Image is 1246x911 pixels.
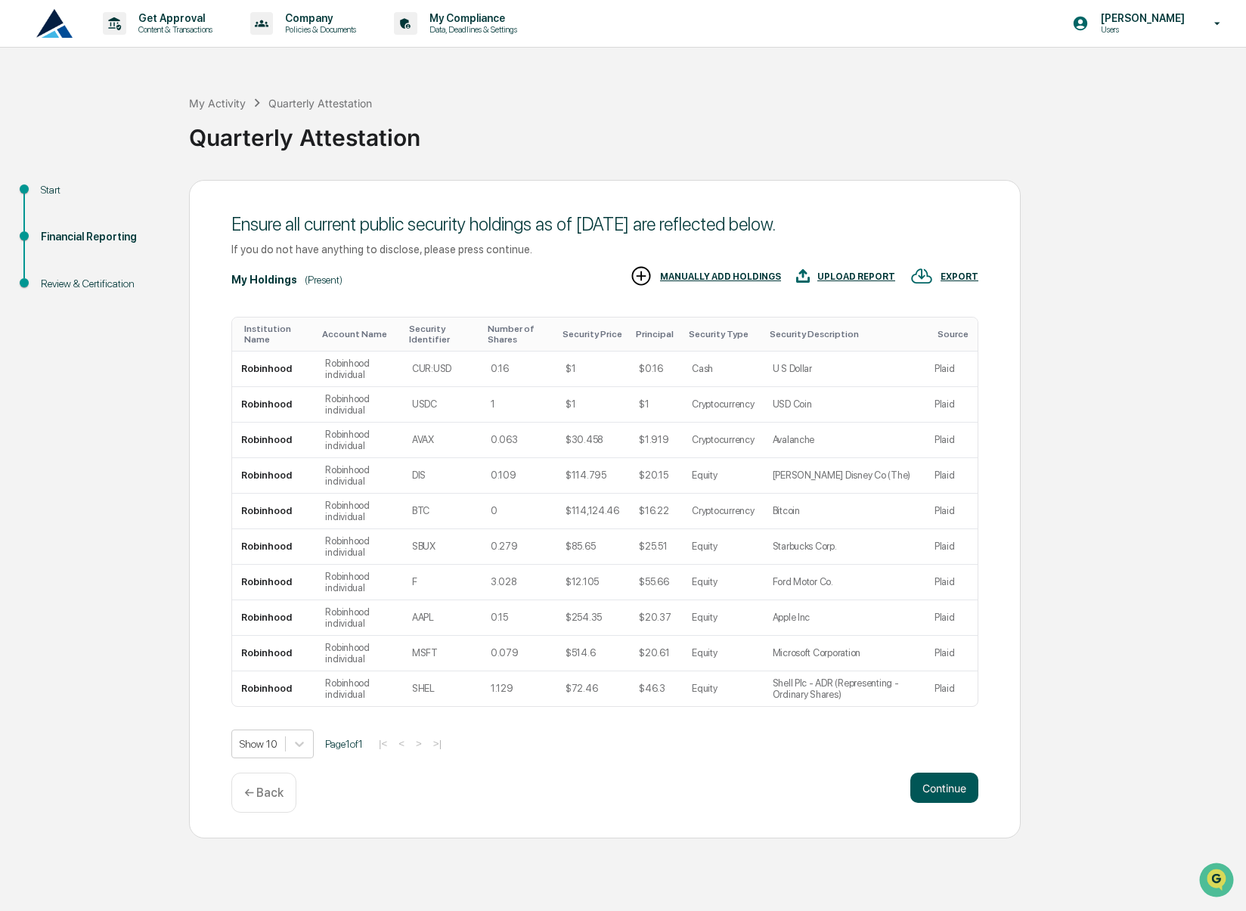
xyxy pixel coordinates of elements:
button: Start new chat [257,120,275,138]
td: $25.51 [630,529,683,565]
td: Equity [683,600,763,636]
button: |< [374,737,392,750]
td: Robinhood individual [316,636,403,671]
td: Robinhood individual [316,600,403,636]
td: Plaid [925,387,978,423]
td: Equity [683,529,763,565]
td: Robinhood [232,600,316,636]
div: Toggle SortBy [938,329,972,339]
td: $20.61 [630,636,683,671]
td: Cryptocurrency [683,494,763,529]
td: $1 [556,387,630,423]
td: Cash [683,352,763,387]
p: Content & Transactions [126,24,220,35]
td: Plaid [925,494,978,529]
td: Robinhood [232,636,316,671]
span: Attestations [125,191,188,206]
td: Bitcoin [764,494,925,529]
td: Plaid [925,671,978,706]
td: Equity [683,565,763,600]
td: Equity [683,458,763,494]
img: MANUALLY ADD HOLDINGS [630,265,652,287]
td: Robinhood individual [316,494,403,529]
a: 🖐️Preclearance [9,184,104,212]
p: [PERSON_NAME] [1089,12,1192,24]
p: Company [273,12,364,24]
td: Robinhood [232,529,316,565]
div: Start [41,182,165,198]
td: 0.109 [482,458,556,494]
td: AAPL [403,600,482,636]
div: Toggle SortBy [689,329,757,339]
div: We're available if you need us! [51,131,191,143]
td: Ford Motor Co. [764,565,925,600]
td: Apple Inc [764,600,925,636]
td: Robinhood [232,671,316,706]
td: USD Coin [764,387,925,423]
td: $1 [630,387,683,423]
td: Plaid [925,529,978,565]
span: Pylon [150,256,183,268]
td: 0.279 [482,529,556,565]
div: Toggle SortBy [563,329,624,339]
button: >| [429,737,446,750]
td: 1 [482,387,556,423]
td: F [403,565,482,600]
div: MANUALLY ADD HOLDINGS [660,271,781,282]
td: Shell Plc - ADR (Representing - Ordinary Shares) [764,671,925,706]
td: SHEL [403,671,482,706]
td: $20.37 [630,600,683,636]
div: Toggle SortBy [636,329,677,339]
td: Equity [683,636,763,671]
td: Robinhood [232,565,316,600]
a: 🗄️Attestations [104,184,194,212]
td: BTC [403,494,482,529]
td: SBUX [403,529,482,565]
td: 0.16 [482,352,556,387]
span: Page 1 of 1 [325,738,363,750]
td: AVAX [403,423,482,458]
button: Continue [910,773,978,803]
td: Plaid [925,565,978,600]
img: logo [36,9,73,38]
td: Robinhood individual [316,529,403,565]
td: Cryptocurrency [683,387,763,423]
td: Avalanche [764,423,925,458]
td: Robinhood [232,352,316,387]
div: Toggle SortBy [488,324,550,345]
p: Data, Deadlines & Settings [417,24,525,35]
p: ← Back [244,786,284,800]
div: Toggle SortBy [244,324,310,345]
div: (Present) [305,274,342,286]
div: Start new chat [51,116,248,131]
div: Toggle SortBy [322,329,397,339]
td: USDC [403,387,482,423]
div: 🗄️ [110,192,122,204]
img: EXPORT [910,265,933,287]
button: > [411,737,426,750]
td: Robinhood individual [316,387,403,423]
a: Powered byPylon [107,256,183,268]
div: 🖐️ [15,192,27,204]
td: Robinhood individual [316,565,403,600]
td: $46.3 [630,671,683,706]
td: 0 [482,494,556,529]
p: Get Approval [126,12,220,24]
div: If you do not have anything to disclose, please press continue. [231,243,978,256]
td: Microsoft Corporation [764,636,925,671]
p: My Compliance [417,12,525,24]
div: My Holdings [231,274,297,286]
td: 1.129 [482,671,556,706]
td: $55.66 [630,565,683,600]
td: Plaid [925,423,978,458]
td: $16.22 [630,494,683,529]
td: Plaid [925,352,978,387]
div: Quarterly Attestation [189,112,1238,151]
td: $72.46 [556,671,630,706]
td: U S Dollar [764,352,925,387]
div: Toggle SortBy [770,329,919,339]
div: EXPORT [941,271,978,282]
td: MSFT [403,636,482,671]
